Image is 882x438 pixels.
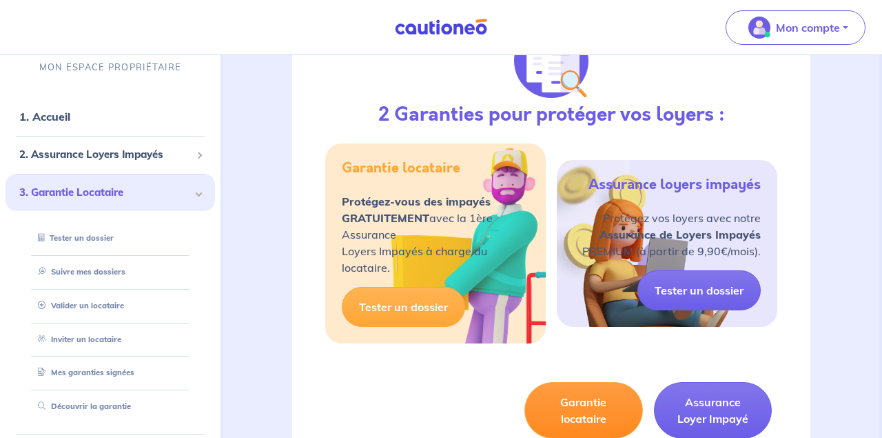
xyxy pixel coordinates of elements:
strong: Assurance de Loyers Impayés [599,228,761,241]
a: Mes garanties signées [32,368,134,377]
span: 2. Assurance Loyers Impayés [19,147,191,163]
a: Découvrir la garantie [32,401,131,411]
button: illu_account_valid_menu.svgMon compte [726,10,865,45]
div: 3. Garantie Locataire [6,173,215,211]
a: Valider un locataire [32,300,124,310]
div: Inviter un locataire [22,328,198,350]
strong: Protégez-vous des impayés GRATUITEMENT [342,195,491,225]
div: Tester un dossier [22,227,198,250]
img: justif-loupe [514,23,588,98]
h5: Assurance loyers impayés [588,177,761,193]
a: Inviter un locataire [32,334,121,344]
a: Tester un dossier [32,233,114,243]
div: Valider un locataire [22,294,198,317]
div: 2. Assurance Loyers Impayés [6,141,215,168]
img: Cautioneo [389,19,493,36]
h3: 2 Garanties pour protéger vos loyers : [378,103,725,127]
img: illu_account_valid_menu.svg [748,17,770,39]
p: Mon compte [776,19,840,36]
a: 1. Accueil [19,110,70,123]
div: Découvrir la garantie [22,395,198,418]
p: Protégez vos loyers avec notre PREMIUM (à partir de 9,90€/mois). [582,210,761,259]
a: Tester un dossier [637,270,761,310]
p: MON ESPACE PROPRIÉTAIRE [39,61,181,74]
div: Suivre mes dossiers [22,260,198,283]
div: 1. Accueil [6,103,215,130]
a: Tester un dossier [342,287,465,327]
span: 3. Garantie Locataire [19,184,191,200]
div: Mes garanties signées [22,361,198,384]
a: Suivre mes dossiers [32,266,125,276]
h5: Garantie locataire [342,160,460,177]
p: avec la 1ère Assurance Loyers Impayés à charge du locataire. [342,193,529,276]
